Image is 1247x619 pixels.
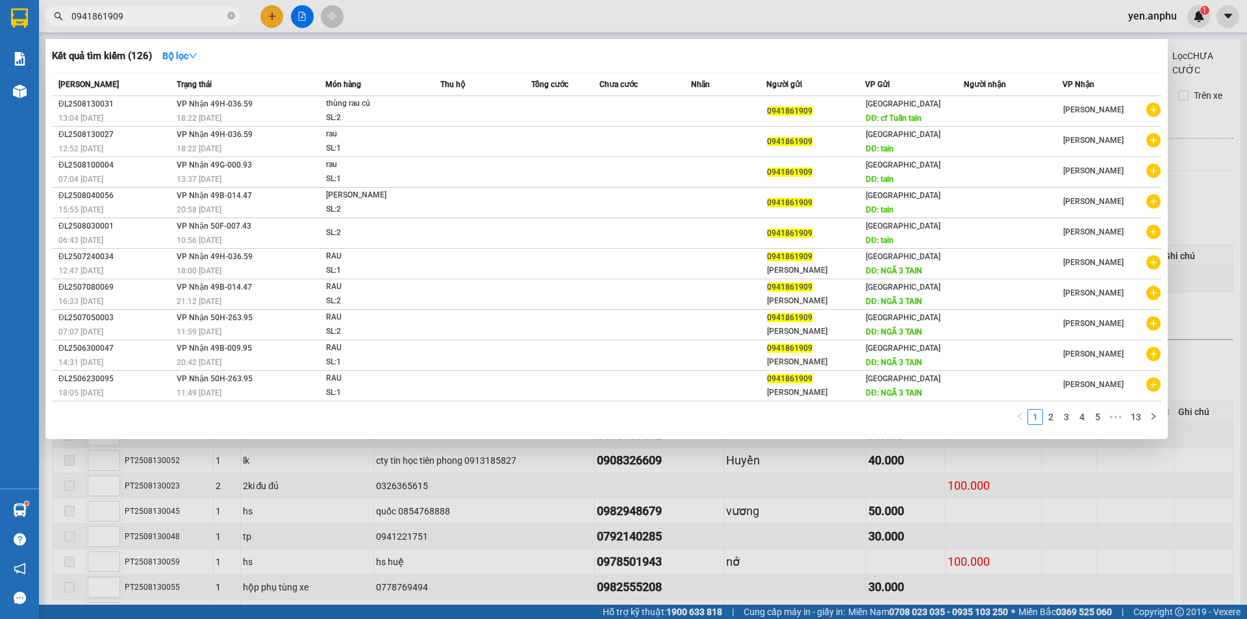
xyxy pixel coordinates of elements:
div: SL: 1 [326,386,423,400]
span: plus-circle [1146,255,1161,270]
li: Next Page [1146,409,1161,425]
span: plus-circle [1146,316,1161,331]
span: [GEOGRAPHIC_DATA] [866,283,940,292]
span: 0941861909 [767,344,812,353]
span: 07:04 [DATE] [58,175,103,184]
div: ĐL2507240034 [58,250,173,264]
span: Món hàng [325,80,361,89]
div: RAU [326,280,423,294]
span: close-circle [227,10,235,23]
div: SL: 1 [326,172,423,186]
span: question-circle [14,533,26,546]
li: 1 [1027,409,1043,425]
span: VP Nhận 49H-036.59 [177,130,253,139]
span: plus-circle [1146,194,1161,208]
span: VP Nhận 49H-036.59 [177,99,253,108]
span: [GEOGRAPHIC_DATA] [866,252,940,261]
span: [PERSON_NAME] [1063,319,1124,328]
span: 18:22 [DATE] [177,144,221,153]
span: DĐ: tain [866,175,894,184]
span: plus-circle [1146,164,1161,178]
span: DĐ: NGÃ 3 TAIN [866,327,922,336]
span: 13:04 [DATE] [58,114,103,123]
span: 16:33 [DATE] [58,297,103,306]
span: Nhãn [691,80,710,89]
span: 18:22 [DATE] [177,114,221,123]
span: left [1016,412,1024,420]
a: 3 [1059,410,1074,424]
span: [GEOGRAPHIC_DATA] [866,344,940,353]
span: VP Gửi [865,80,890,89]
span: 12:47 [DATE] [58,266,103,275]
div: ĐL2506300047 [58,342,173,355]
div: ĐL2506230095 [58,372,173,386]
div: RAU [326,341,423,355]
a: 2 [1044,410,1058,424]
div: SL: 1 [326,142,423,156]
span: 0941861909 [767,374,812,383]
span: right [1150,412,1157,420]
span: [GEOGRAPHIC_DATA] [866,374,940,383]
span: [GEOGRAPHIC_DATA] [866,160,940,170]
a: 1 [1028,410,1042,424]
span: [PERSON_NAME] [1063,136,1124,145]
span: plus-circle [1146,103,1161,117]
span: [GEOGRAPHIC_DATA] [866,221,940,231]
div: rau [326,127,423,142]
span: 11:49 [DATE] [177,388,221,398]
span: 07:07 [DATE] [58,327,103,336]
li: 2 [1043,409,1059,425]
a: 5 [1090,410,1105,424]
span: [PERSON_NAME] [1063,105,1124,114]
div: RAU [326,249,423,264]
span: ••• [1105,409,1126,425]
span: DĐ: NGÃ 3 TAIN [866,358,922,367]
div: ĐL2507050003 [58,311,173,325]
span: [PERSON_NAME] [1063,197,1124,206]
span: close-circle [227,12,235,19]
span: 0941861909 [767,107,812,116]
span: 0941861909 [767,168,812,177]
li: Previous Page [1012,409,1027,425]
span: plus-circle [1146,347,1161,361]
span: 0941861909 [767,283,812,292]
span: 0941861909 [767,313,812,322]
span: DĐ: tain [866,236,894,245]
span: [GEOGRAPHIC_DATA] [866,191,940,200]
span: 12:52 [DATE] [58,144,103,153]
span: [PERSON_NAME] [1063,380,1124,389]
a: 4 [1075,410,1089,424]
span: [PERSON_NAME] [1063,288,1124,297]
span: plus-circle [1146,286,1161,300]
span: Người gửi [766,80,802,89]
span: 10:56 [DATE] [177,236,221,245]
span: [GEOGRAPHIC_DATA] [866,130,940,139]
div: [PERSON_NAME] [326,188,423,203]
div: SL: 1 [326,355,423,370]
span: Chưa cước [599,80,638,89]
img: warehouse-icon [13,84,27,98]
span: [PERSON_NAME] [1063,258,1124,267]
span: [PERSON_NAME] [1063,166,1124,175]
div: ĐL2508130031 [58,97,173,111]
div: ĐL2508100004 [58,158,173,172]
span: [PERSON_NAME] [58,80,119,89]
li: 3 [1059,409,1074,425]
span: [GEOGRAPHIC_DATA] [866,313,940,322]
span: Thu hộ [440,80,465,89]
span: Tổng cước [531,80,568,89]
span: Trạng thái [177,80,212,89]
span: VP Nhận 50F-007.43 [177,221,251,231]
div: [PERSON_NAME] [767,355,864,369]
span: notification [14,562,26,575]
span: plus-circle [1146,133,1161,147]
div: thùng rau củ [326,97,423,111]
div: SL: 2 [326,226,423,240]
strong: Bộ lọc [162,51,197,61]
div: SL: 2 [326,111,423,125]
div: SL: 2 [326,325,423,339]
button: Bộ lọcdown [152,45,208,66]
li: 4 [1074,409,1090,425]
span: DĐ: tain [866,205,894,214]
span: VP Nhận 49B-009.95 [177,344,252,353]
